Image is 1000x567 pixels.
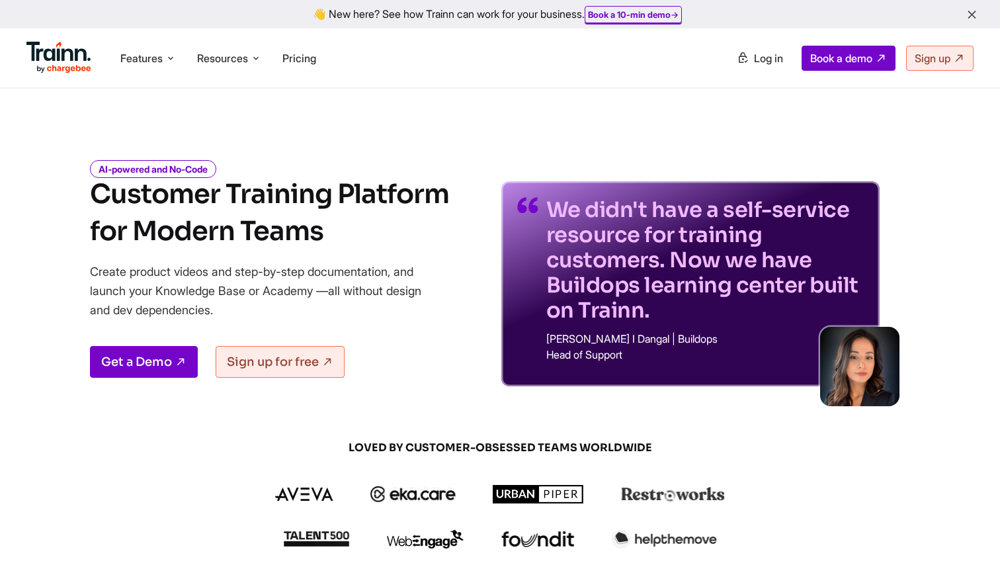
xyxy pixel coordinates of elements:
[197,51,248,65] span: Resources
[370,486,456,502] img: ekacare logo
[915,52,950,65] span: Sign up
[183,441,817,455] span: LOVED BY CUSTOMER-OBSESSED TEAMS WORLDWIDE
[588,9,679,20] a: Book a 10-min demo→
[621,487,725,502] img: restroworks logo
[810,52,872,65] span: Book a demo
[754,52,783,65] span: Log in
[282,52,316,65] a: Pricing
[26,42,91,73] img: Trainn Logo
[283,531,349,547] img: talent500 logo
[588,9,671,20] b: Book a 10-min demo
[90,176,449,250] h1: Customer Training Platform for Modern Teams
[546,333,864,344] p: [PERSON_NAME] I Dangal | Buildops
[275,488,333,501] img: aveva logo
[729,46,791,70] a: Log in
[90,262,440,320] p: Create product videos and step-by-step documentation, and launch your Knowledge Base or Academy —...
[802,46,896,71] a: Book a demo
[546,197,864,323] p: We didn't have a self-service resource for training customers. Now we have Buildops learning cent...
[546,349,864,360] p: Head of Support
[90,346,198,378] a: Get a Demo
[387,530,464,548] img: webengage logo
[612,530,717,548] img: helpthemove logo
[8,8,992,21] div: 👋 New here? See how Trainn can work for your business.
[216,346,345,378] a: Sign up for free
[120,51,163,65] span: Features
[493,485,584,503] img: urbanpiper logo
[90,160,216,178] i: AI-powered and No-Code
[820,327,899,406] img: sabina-buildops.d2e8138.png
[501,531,575,547] img: foundit logo
[517,197,538,213] img: quotes-purple.41a7099.svg
[906,46,974,71] a: Sign up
